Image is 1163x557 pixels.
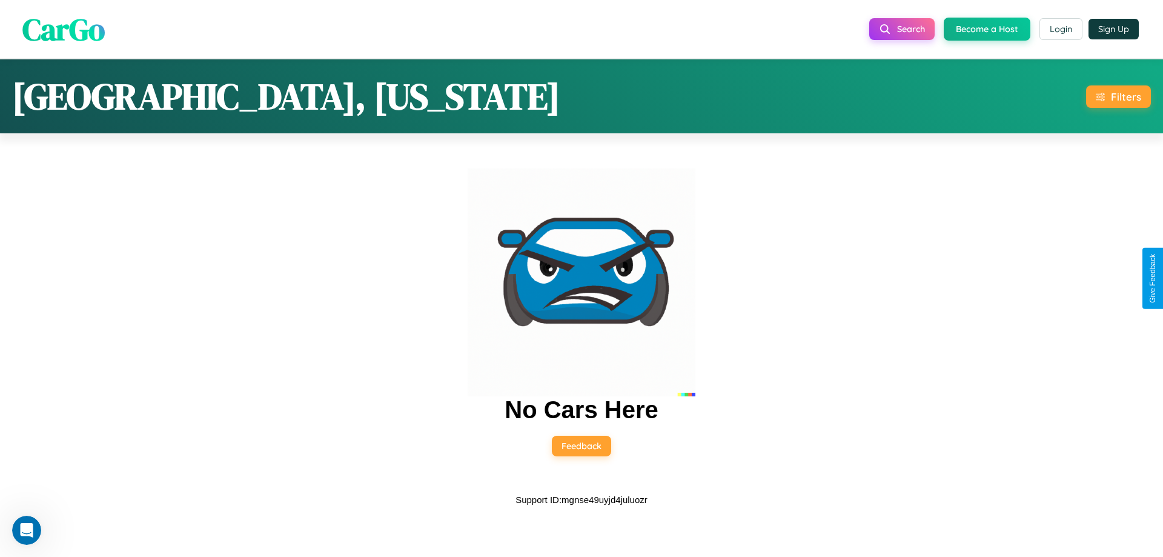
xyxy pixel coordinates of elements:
span: CarGo [22,8,105,50]
div: Filters [1111,90,1141,103]
h1: [GEOGRAPHIC_DATA], [US_STATE] [12,72,560,121]
div: Give Feedback [1148,254,1157,303]
button: Search [869,18,935,40]
button: Sign Up [1088,19,1139,39]
button: Become a Host [944,18,1030,41]
button: Filters [1086,85,1151,108]
h2: No Cars Here [505,396,658,424]
img: car [468,168,695,396]
iframe: Intercom live chat [12,516,41,545]
button: Feedback [552,436,611,456]
span: Search [897,24,925,35]
p: Support ID: mgnse49uyjd4juluozr [515,492,648,508]
button: Login [1039,18,1082,40]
